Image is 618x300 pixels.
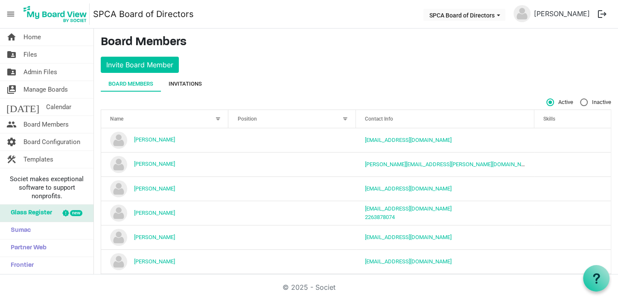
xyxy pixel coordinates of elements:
img: no-profile-picture.svg [110,205,127,222]
span: Sumac [6,222,31,239]
div: Board Members [108,80,153,88]
a: [EMAIL_ADDRESS][DOMAIN_NAME] [365,258,452,265]
a: [PERSON_NAME] [134,185,175,191]
img: My Board View Logo [21,3,90,25]
a: [PERSON_NAME] [531,5,593,22]
td: kylermclean@yahoo.ca is template cell column header Contact Info [356,176,534,201]
td: Lynne Morris is template cell column header Name [101,225,229,249]
span: Board Configuration [23,133,80,150]
a: [EMAIL_ADDRESS][DOMAIN_NAME] [365,234,452,240]
a: [PERSON_NAME] [134,136,175,143]
img: no-profile-picture.svg [110,180,127,197]
span: Contact Info [365,116,393,122]
td: column header Position [228,176,356,201]
td: is template cell column header Skills [534,249,611,274]
span: folder_shared [6,63,17,81]
span: Societ makes exceptional software to support nonprofits. [4,175,90,200]
td: Nadine Dwinnell is template cell column header Name [101,249,229,274]
td: Dave Levac is template cell column header Name [101,152,229,176]
img: no-profile-picture.svg [513,5,531,22]
span: home [6,29,17,46]
a: [PERSON_NAME] [134,258,175,264]
span: [DATE] [6,98,39,115]
div: new [70,210,82,216]
span: Active [546,98,573,106]
span: switch_account [6,81,17,98]
span: Files [23,46,37,63]
td: is template cell column header Skills [534,176,611,201]
span: Name [110,116,123,122]
span: Calendar [46,98,71,115]
span: Templates [23,151,53,168]
span: Partner Web [6,239,47,257]
span: people [6,116,17,133]
span: Position [238,116,257,122]
td: is template cell column header Skills [534,128,611,152]
span: Admin Files [23,63,57,81]
td: column header Position [228,152,356,176]
button: logout [593,5,611,23]
a: My Board View Logo [21,3,93,25]
div: tab-header [101,76,611,92]
a: [PERSON_NAME] [134,161,175,167]
td: ndwinnell@brantcountyspca.com is template cell column header Contact Info [356,249,534,274]
td: column header Position [228,201,356,225]
h3: Board Members [101,35,611,50]
td: courtney boyd is template cell column header Name [101,128,229,152]
td: emailbylynne@yahoo.com is template cell column header Contact Info [356,225,534,249]
a: [PERSON_NAME] [134,209,175,216]
a: [PERSON_NAME][EMAIL_ADDRESS][PERSON_NAME][DOMAIN_NAME] [365,161,533,167]
span: settings [6,133,17,150]
span: Home [23,29,41,46]
td: is template cell column header Skills [534,152,611,176]
span: Manage Boards [23,81,68,98]
span: construction [6,151,17,168]
a: [EMAIL_ADDRESS][DOMAIN_NAME] [365,185,452,192]
a: © 2025 - Societ [283,283,335,291]
td: d.levac@rogers.com is template cell column header Contact Info [356,152,534,176]
button: SPCA Board of Directors dropdownbutton [423,9,505,21]
span: Glass Register [6,205,52,222]
td: column header Position [228,128,356,152]
td: column header Position [228,225,356,249]
td: Lana Lang-Nagle is template cell column header Name [101,201,229,225]
span: Skills [543,116,555,122]
span: Inactive [580,98,611,106]
td: Kyle Barry-McLean is template cell column header Name [101,176,229,201]
a: 2263878074 [365,214,395,220]
td: cboyd@waterousholden.com is template cell column header Contact Info [356,128,534,152]
td: column header Position [228,249,356,274]
td: is template cell column header Skills [534,225,611,249]
span: folder_shared [6,46,17,63]
button: Invite Board Member [101,57,179,73]
img: no-profile-picture.svg [110,229,127,246]
a: [EMAIL_ADDRESS][DOMAIN_NAME] [365,205,452,212]
td: is template cell column header Skills [534,201,611,225]
span: Frontier [6,257,34,274]
img: no-profile-picture.svg [110,132,127,149]
a: [PERSON_NAME] [134,234,175,240]
div: Invitations [169,80,202,88]
img: no-profile-picture.svg [110,253,127,270]
img: no-profile-picture.svg [110,156,127,173]
span: Board Members [23,116,69,133]
a: [EMAIL_ADDRESS][DOMAIN_NAME] [365,137,452,143]
td: llang@brantcountyspca.com2263878074 is template cell column header Contact Info [356,201,534,225]
a: SPCA Board of Directors [93,6,194,23]
span: menu [3,6,19,22]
